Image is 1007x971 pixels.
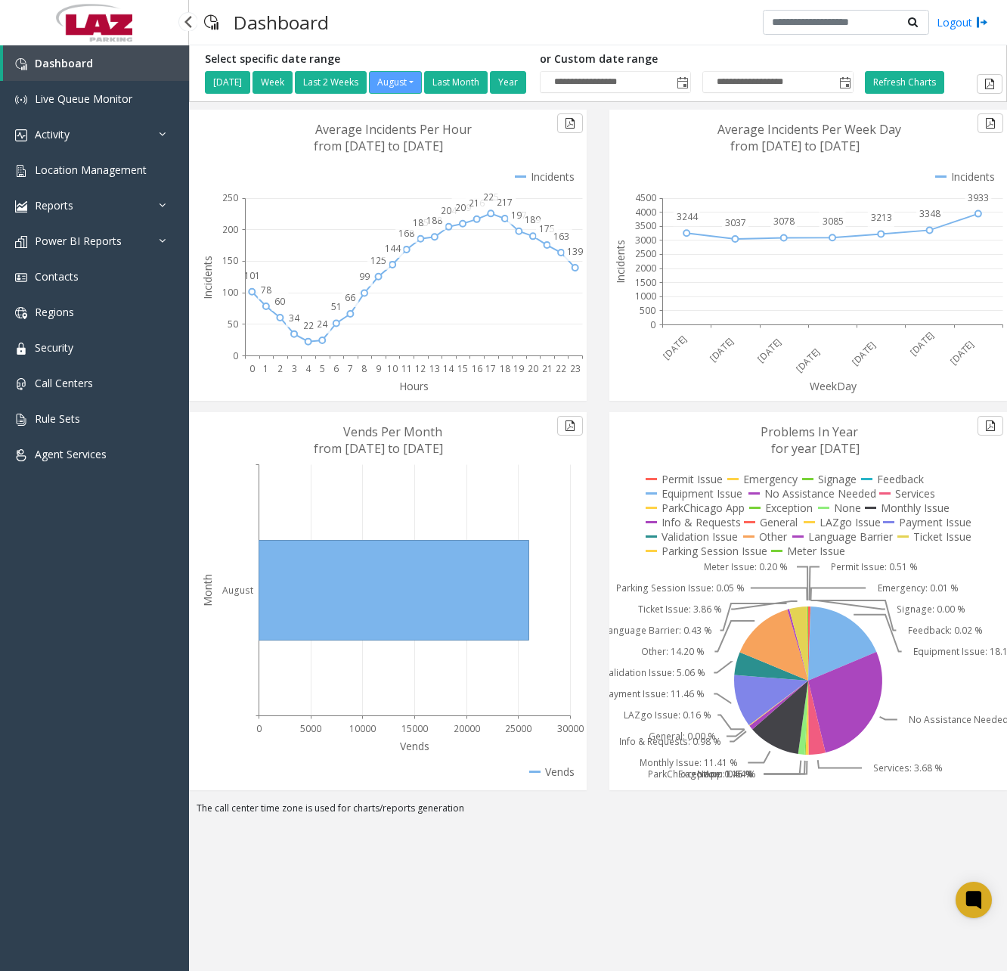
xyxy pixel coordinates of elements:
[249,362,255,375] text: 0
[413,216,429,229] text: 185
[497,196,513,209] text: 217
[361,362,367,375] text: 8
[370,254,386,267] text: 125
[511,209,527,222] text: 197
[387,362,398,375] text: 10
[303,319,314,332] text: 22
[349,722,376,735] text: 10000
[15,271,27,284] img: 'icon'
[704,560,788,573] text: Meter Issue: 0.20 %
[401,722,428,735] text: 15000
[978,113,1003,133] button: Export to pdf
[472,362,482,375] text: 16
[613,240,627,284] text: Incidents
[937,14,988,30] a: Logout
[398,227,414,240] text: 168
[570,362,581,375] text: 23
[490,71,526,94] button: Year
[505,722,531,735] text: 25000
[878,582,959,594] text: Emergency: 0.01 %
[317,318,328,330] text: 24
[635,276,656,289] text: 1500
[399,379,429,393] text: Hours
[333,362,339,375] text: 6
[635,206,656,219] text: 4000
[455,201,471,214] text: 209
[773,215,795,228] text: 3078
[15,449,27,461] img: 'icon'
[35,198,73,213] span: Reports
[376,362,381,375] text: 9
[624,709,711,721] text: LAZgo Issue: 0.16 %
[35,269,79,284] span: Contacts
[343,423,442,440] text: Vends Per Month
[678,768,753,780] text: Exception: 0.16 %
[635,262,656,275] text: 2000
[907,329,937,358] text: [DATE]
[483,191,499,203] text: 225
[426,214,442,227] text: 188
[35,56,93,70] span: Dashboard
[15,58,27,70] img: 'icon'
[35,127,70,141] span: Activity
[603,624,712,637] text: Language Barrier: 0.43 %
[289,312,300,324] text: 34
[836,72,853,93] span: Toggle popup
[557,416,583,436] button: Export to pdf
[500,362,510,375] text: 18
[15,236,27,248] img: 'icon'
[454,722,480,735] text: 20000
[513,362,524,375] text: 19
[295,71,367,94] button: Last 2 Weeks
[603,666,705,679] text: Validation Issue: 5.06 %
[754,336,784,365] text: [DATE]
[707,335,736,365] text: [DATE]
[457,362,468,375] text: 15
[603,687,705,700] text: Payment Issue: 11.46 %
[233,349,238,362] text: 0
[441,204,457,217] text: 204
[348,362,353,375] text: 7
[15,94,27,106] img: 'icon'
[635,290,656,302] text: 1000
[443,362,454,375] text: 14
[261,284,271,296] text: 78
[429,362,440,375] text: 13
[226,4,336,41] h3: Dashboard
[635,191,656,204] text: 4500
[15,129,27,141] img: 'icon'
[697,768,754,780] text: None: 1.45 %
[619,735,721,748] text: Info & Requests: 0.98 %
[385,242,401,255] text: 144
[228,318,238,330] text: 50
[849,339,878,368] text: [DATE]
[189,802,1007,823] div: The call center time zone is used for charts/reports generation
[968,191,989,204] text: 3933
[200,574,215,606] text: Month
[277,362,283,375] text: 2
[256,722,262,735] text: 0
[485,362,496,375] text: 17
[557,722,584,735] text: 30000
[15,200,27,213] img: 'icon'
[222,254,238,267] text: 150
[320,362,325,375] text: 5
[401,362,412,375] text: 11
[35,163,147,177] span: Location Management
[556,362,566,375] text: 22
[244,269,260,282] text: 101
[638,603,722,616] text: Ticket Issue: 3.86 %
[677,210,699,223] text: 3244
[648,768,756,780] text: ParkChicago App: 0.64 %
[300,722,321,735] text: 5000
[369,71,422,94] button: August
[222,286,238,299] text: 100
[35,305,74,319] span: Regions
[222,584,253,597] text: August
[540,53,854,66] h5: or Custom date range
[400,739,429,753] text: Vends
[331,300,342,313] text: 51
[831,560,918,573] text: Permit Issue: 0.51 %
[977,74,1002,94] button: Export to pdf
[871,211,892,224] text: 3213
